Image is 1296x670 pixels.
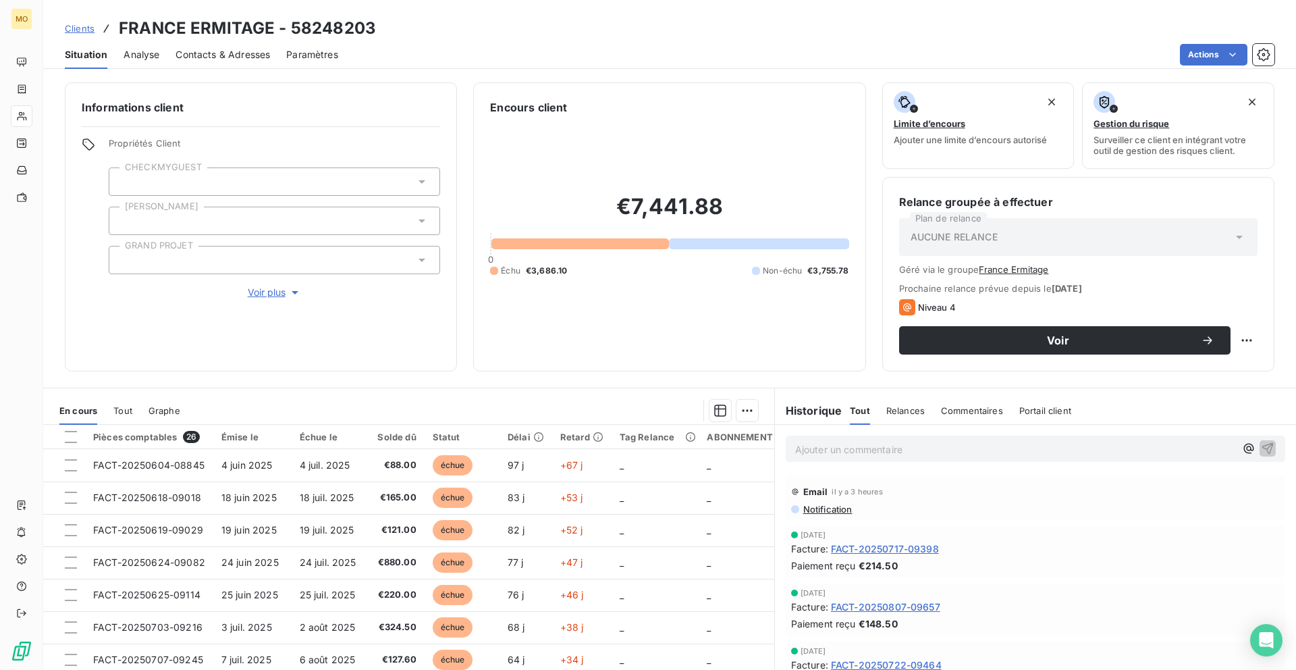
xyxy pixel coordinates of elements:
span: 64 j [508,654,525,665]
span: Paiement reçu [791,559,856,573]
span: €3,686.10 [526,265,567,277]
span: 97 j [508,459,524,471]
button: Gestion du risqueSurveiller ce client en intégrant votre outil de gestion des risques client. [1082,82,1274,169]
span: 77 j [508,557,524,568]
span: _ [707,557,711,568]
span: FACT-20250604-08845 [93,459,205,471]
span: AUCUNE RELANCE [911,230,998,244]
span: 18 juin 2025 [221,492,277,503]
span: 7 juil. 2025 [221,654,271,665]
span: Tout [850,405,870,416]
span: _ [707,589,711,600]
h6: Informations client [82,99,440,115]
span: Limite d’encours [894,118,965,129]
span: _ [620,621,624,633]
h6: Historique [775,403,842,419]
span: Notification [802,504,853,515]
span: _ [707,524,711,536]
span: Voir [915,335,1201,346]
span: 3 juil. 2025 [221,621,272,633]
span: échue [433,585,473,605]
span: €3,755.78 [807,265,848,277]
span: Commentaires [941,405,1003,416]
span: €324.50 [377,621,416,634]
span: +34 j [560,654,584,665]
span: +53 j [560,492,583,503]
span: Portail client [1019,405,1071,416]
span: +46 j [560,589,584,600]
span: _ [707,492,711,503]
span: Paiement reçu [791,617,856,631]
span: FACT-20250707-09245 [93,654,203,665]
div: Statut [433,432,491,442]
button: Voir [899,326,1231,355]
span: Propriétés Client [109,138,440,157]
span: En cours [59,405,97,416]
div: Tag Relance [620,432,691,442]
span: 4 juin 2025 [221,459,273,471]
span: FACT-20250619-09029 [93,524,203,536]
div: Délai [508,432,544,442]
span: Non-échu [763,265,802,277]
span: 19 juil. 2025 [300,524,354,536]
span: 68 j [508,621,525,633]
span: 24 juin 2025 [221,557,279,568]
span: échue [433,488,473,508]
div: Open Intercom Messenger [1250,624,1282,656]
div: ABONNEMENT NEXITY [707,432,810,442]
span: 82 j [508,524,525,536]
span: €214.50 [859,559,898,573]
span: FACT-20250625-09114 [93,589,200,600]
span: Relances [886,405,925,416]
img: Logo LeanPay [11,640,32,662]
span: 4 juil. 2025 [300,459,350,471]
span: [DATE] [801,647,826,655]
span: €880.00 [377,556,416,569]
span: échue [433,455,473,475]
h3: FRANCE ERMITAGE - 58248203 [119,16,376,41]
span: _ [620,459,624,471]
span: 76 j [508,589,524,600]
button: Actions [1180,44,1247,66]
button: Voir plus [109,285,440,300]
span: Surveiller ce client en intégrant votre outil de gestion des risques client. [1093,134,1263,156]
span: [DATE] [801,531,826,539]
span: _ [620,492,624,503]
button: Limite d’encoursAjouter une limite d’encours autorisé [882,82,1075,169]
span: €148.50 [859,617,898,631]
span: _ [707,654,711,665]
span: 25 juil. 2025 [300,589,356,600]
span: échue [433,650,473,670]
span: Facture : [791,600,828,614]
span: Tout [113,405,132,416]
a: Clients [65,22,94,35]
span: +52 j [560,524,583,536]
span: Niveau 4 [918,302,956,313]
span: Paramètres [286,48,338,61]
span: Clients [65,23,94,34]
span: 83 j [508,492,525,503]
span: €165.00 [377,491,416,505]
span: _ [620,557,624,568]
span: Situation [65,48,107,61]
div: MO [11,8,32,30]
span: +67 j [560,459,583,471]
span: _ [707,621,711,633]
div: Pièces comptables [93,431,205,443]
span: Email [803,486,828,497]
span: [DATE] [1052,283,1082,294]
span: il y a 3 heures [832,488,882,496]
button: France Ermitage [979,264,1048,275]
span: €88.00 [377,459,416,472]
h6: Encours client [490,99,567,115]
span: 18 juil. 2025 [300,492,354,503]
input: Ajouter une valeur [120,176,131,188]
span: 25 juin 2025 [221,589,278,600]
span: 0 [488,254,493,265]
span: échue [433,552,473,573]
span: €220.00 [377,588,416,602]
span: Contacts & Adresses [175,48,270,61]
span: FACT-20250703-09216 [93,621,202,633]
span: 19 juin 2025 [221,524,277,536]
div: Retard [560,432,603,442]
